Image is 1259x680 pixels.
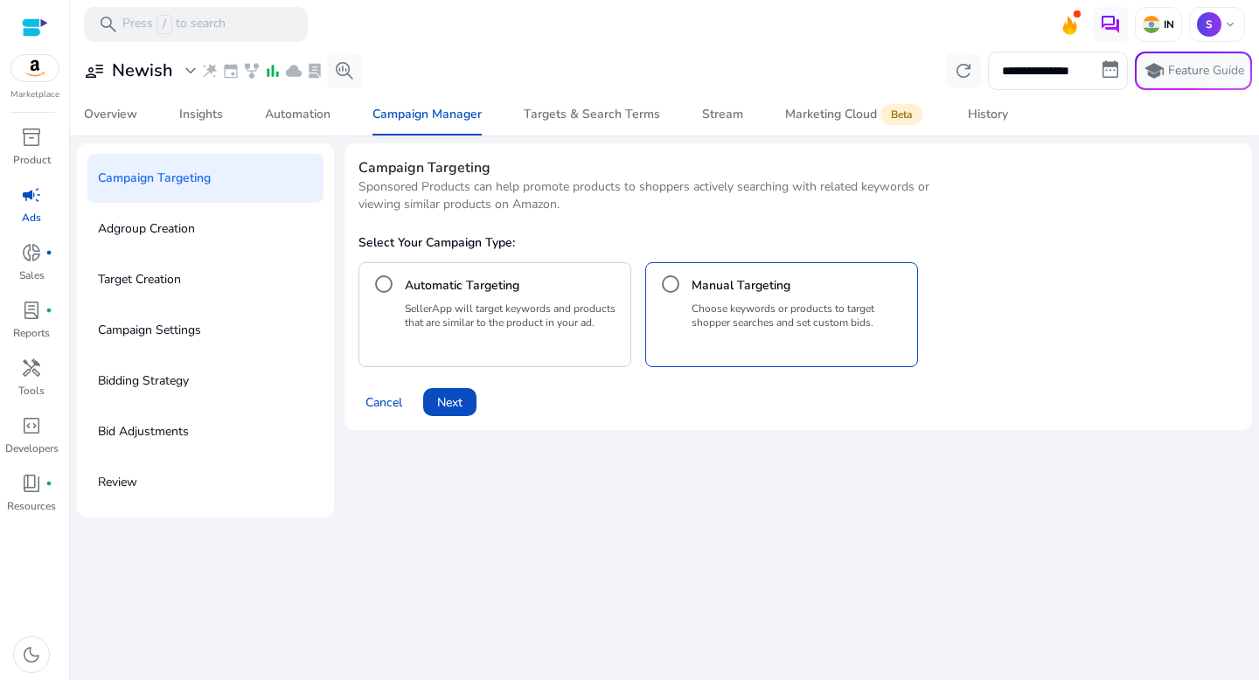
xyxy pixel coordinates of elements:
[7,498,56,514] p: Resources
[21,357,42,378] span: handyman
[358,388,409,416] button: Cancel
[358,234,1238,252] h4: Select Your Campaign Type:
[358,157,1238,178] h3: Campaign Targeting
[98,367,189,395] p: Bidding Strategy
[21,300,42,321] span: lab_profile
[45,307,52,314] span: fiber_manual_record
[372,108,482,121] div: Campaign Manager
[21,242,42,263] span: donut_small
[405,277,519,295] h4: Automatic Targeting
[45,249,52,256] span: fiber_manual_record
[243,62,261,80] span: family_history
[21,184,42,205] span: campaign
[98,316,201,344] p: Campaign Settings
[180,60,201,81] span: expand_more
[11,55,59,81] img: amazon.svg
[13,325,50,341] p: Reports
[157,15,172,34] span: /
[122,15,226,34] p: Press to search
[21,473,42,494] span: book_4
[423,388,476,416] button: Next
[1197,12,1221,37] p: S
[179,108,223,121] div: Insights
[10,88,59,101] p: Marketplace
[19,267,45,283] p: Sales
[98,215,195,243] p: Adgroup Creation
[702,108,743,121] div: Stream
[98,266,181,294] p: Target Creation
[84,60,105,81] span: user_attributes
[1135,52,1252,90] button: schoolFeature Guide
[98,164,211,192] p: Campaign Targeting
[98,14,119,35] span: search
[327,53,362,88] button: search_insights
[953,60,974,81] span: refresh
[112,60,173,81] h3: Newish
[285,62,303,80] span: cloud
[785,108,926,121] div: Marketing Cloud
[437,393,463,412] span: Next
[692,277,790,295] h4: Manual Targeting
[5,441,59,456] p: Developers
[524,108,660,121] div: Targets & Search Terms
[18,383,45,399] p: Tools
[405,302,623,330] p: SellerApp will target keywords and products that are similar to the product in your ad.
[13,152,51,168] p: Product
[1143,16,1160,33] img: in.svg
[1144,60,1165,81] span: school
[306,62,323,80] span: lab_profile
[201,62,219,80] span: wand_stars
[946,53,981,88] button: refresh
[968,108,1008,121] div: History
[265,108,330,121] div: Automation
[45,480,52,487] span: fiber_manual_record
[264,62,282,80] span: bar_chart
[21,644,42,665] span: dark_mode
[21,415,42,436] span: code_blocks
[222,62,240,80] span: event
[22,210,41,226] p: Ads
[1223,17,1237,31] span: keyboard_arrow_down
[84,108,137,121] div: Overview
[880,104,922,125] span: Beta
[365,393,402,412] span: Cancel
[1160,17,1174,31] p: IN
[98,418,189,446] p: Bid Adjustments
[334,60,355,81] span: search_insights
[1168,62,1244,80] p: Feature Guide
[21,127,42,148] span: inventory_2
[358,178,946,213] p: Sponsored Products can help promote products to shoppers actively searching with related keywords...
[98,468,137,496] p: Review
[692,302,910,330] p: Choose keywords or products to target shopper searches and set custom bids.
